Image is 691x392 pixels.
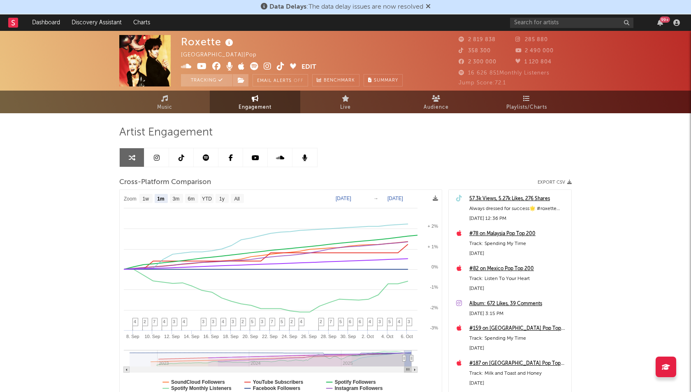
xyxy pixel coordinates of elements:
span: Live [340,103,351,112]
text: 26. Sep [301,334,317,339]
span: 5 [251,319,253,324]
span: 4 [163,319,165,324]
button: Tracking [181,74,232,86]
a: 57.3k Views, 5.27k Likes, 276 Shares [469,194,567,204]
button: Email AlertsOff [253,74,308,86]
span: 1 120 804 [515,59,552,65]
span: 4 [369,319,371,324]
span: 7 [153,319,155,324]
span: 2 [290,319,293,324]
div: Track: Spending My Time [469,239,567,249]
span: 3 [232,319,234,324]
span: 6 [359,319,361,324]
text: 28. Sep [321,334,336,339]
text: + 1% [428,244,438,249]
span: 4 [300,319,302,324]
em: Off [294,79,304,83]
div: Track: Milk and Toast and Honey [469,369,567,378]
text: -3% [430,325,438,330]
text: 20. Sep [242,334,258,339]
button: Summary [364,74,403,86]
a: Dashboard [26,14,66,31]
text: 6. Oct [401,334,413,339]
a: Music [119,91,210,113]
a: Album: 672 Likes, 39 Comments [469,299,567,309]
span: Music [157,103,172,112]
span: 3 [261,319,263,324]
span: : The data delay issues are now resolved [269,4,423,10]
span: Artist Engagement [119,128,213,138]
text: Instagram Followers [335,385,383,391]
span: 5 [339,319,342,324]
text: 6m [188,196,195,202]
div: [GEOGRAPHIC_DATA] | Pop [181,50,266,60]
a: Audience [391,91,481,113]
div: [DATE] [469,343,567,353]
span: Jump Score: 72.1 [459,80,506,86]
div: Roxette [181,35,235,49]
text: 18. Sep [223,334,239,339]
text: 22. Sep [262,334,278,339]
text: -1% [430,285,438,289]
span: 4 [398,319,400,324]
text: Spotify Followers [335,379,376,385]
button: Export CSV [538,180,572,185]
span: 2 490 000 [515,48,554,54]
text: [DATE] [336,196,351,201]
span: 5 [281,319,283,324]
text: 16. Sep [203,334,219,339]
span: 6 [349,319,351,324]
div: [DATE] 3:15 PM [469,309,567,319]
text: [DATE] [387,196,403,201]
a: #78 on Malaysia Pop Top 200 [469,229,567,239]
a: #159 on [GEOGRAPHIC_DATA] Pop Top Videos [469,324,567,334]
text: YouTube Subscribers [253,379,304,385]
span: 3 [173,319,175,324]
span: 16 626 851 Monthly Listeners [459,70,550,76]
div: Always dressed for success🌟 #roxette #ontour [469,204,567,214]
text: 1y [219,196,225,202]
a: Benchmark [312,74,359,86]
button: 99+ [657,19,663,26]
text: 8. Sep [126,334,139,339]
span: 285 880 [515,37,548,42]
span: Engagement [239,103,271,112]
text: 1w [143,196,149,202]
div: [DATE] [469,249,567,259]
span: 3 [408,319,410,324]
span: 3 [212,319,214,324]
text: 2. Oct [362,334,373,339]
text: → [373,196,378,201]
a: Charts [128,14,156,31]
span: 4 [222,319,224,324]
span: 358 300 [459,48,491,54]
span: 5 [388,319,391,324]
text: SoundCloud Followers [171,379,225,385]
span: Data Delays [269,4,306,10]
text: All [234,196,239,202]
span: 4 [183,319,185,324]
div: [DATE] [469,378,567,388]
text: Spotify Monthly Listeners [171,385,232,391]
span: 2 [241,319,244,324]
text: 30. Sep [340,334,356,339]
span: Dismiss [426,4,431,10]
text: -2% [430,305,438,310]
text: 1m [157,196,164,202]
span: Playlists/Charts [506,103,547,112]
span: 7 [329,319,332,324]
span: 2 [144,319,146,324]
span: 2 819 838 [459,37,496,42]
div: #187 on [GEOGRAPHIC_DATA] Pop Top Videos [469,359,567,369]
span: Cross-Platform Comparison [119,177,211,187]
div: [DATE] 12:36 PM [469,214,567,224]
button: Edit [301,62,316,72]
span: 7 [271,319,273,324]
text: 10. Sep [144,334,160,339]
text: 4. Oct [381,334,393,339]
text: 12. Sep [164,334,180,339]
